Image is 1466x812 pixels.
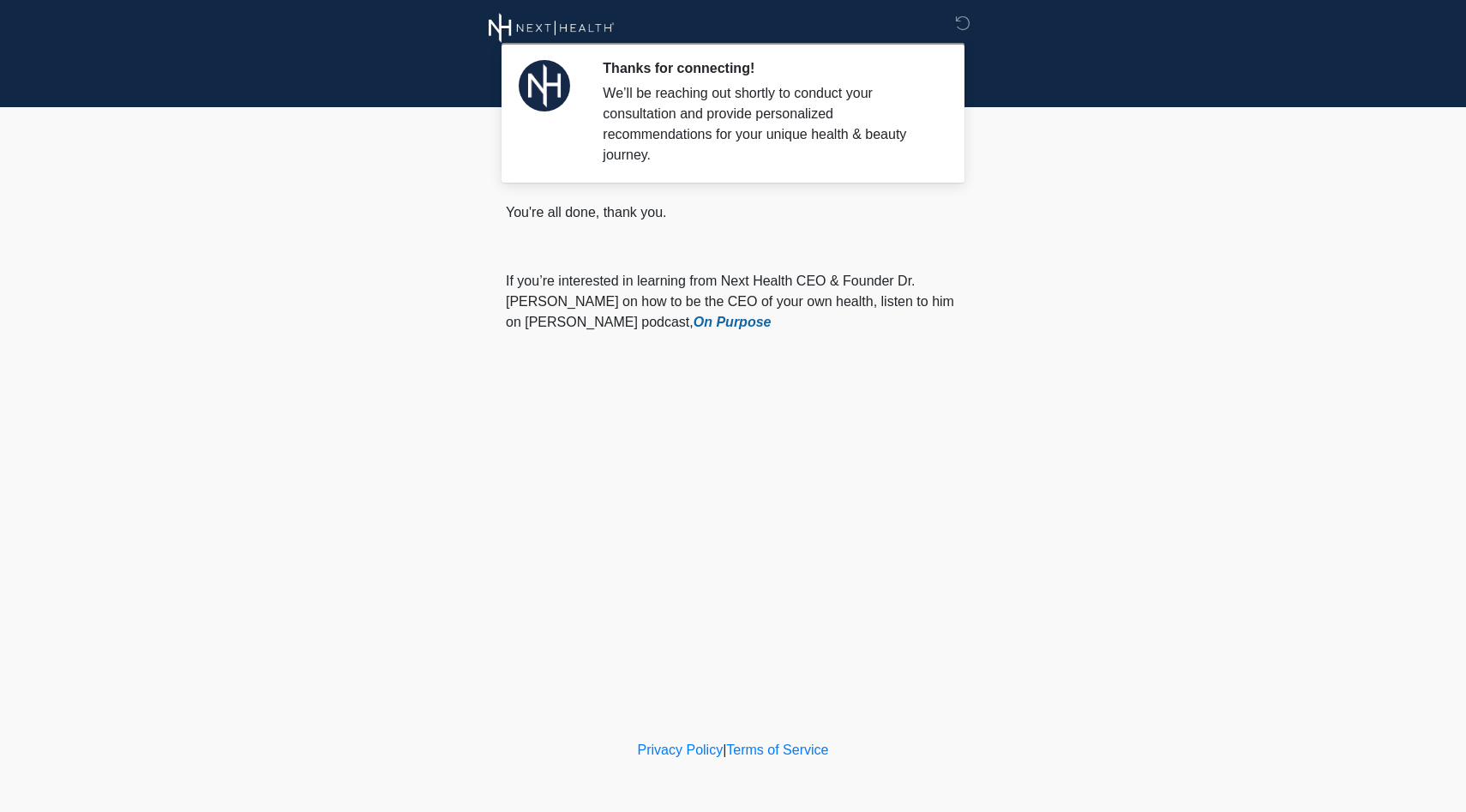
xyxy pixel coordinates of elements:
[489,13,615,43] img: Next Health Wellness Logo
[506,202,960,223] p: You're all done, thank you.
[723,743,726,757] a: |
[519,60,570,111] img: Agent Avatar
[603,83,934,165] div: We’ll be reaching out shortly to conduct your consultation and provide personalized recommendatio...
[603,60,934,76] h2: Thanks for connecting!
[726,743,828,757] a: Terms of Service
[694,315,772,329] a: On Purpose
[638,743,724,757] a: Privacy Policy
[506,271,960,333] p: If you’re interested in learning from Next Health CEO & Founder Dr. [PERSON_NAME] on how to be th...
